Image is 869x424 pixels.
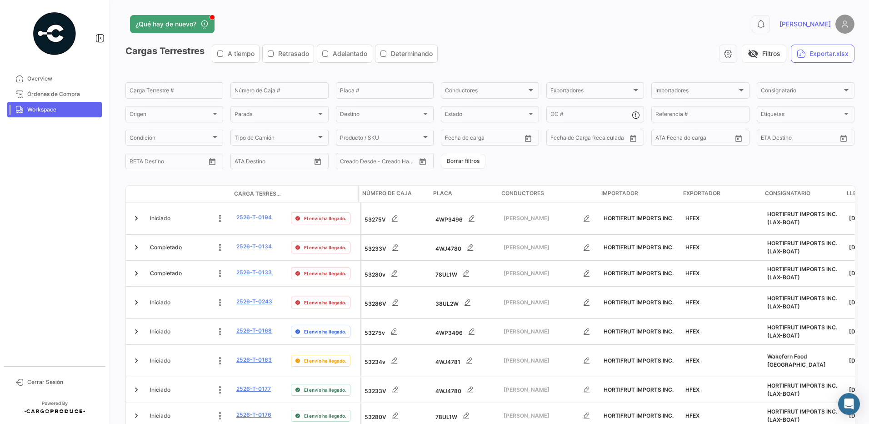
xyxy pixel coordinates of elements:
[7,102,102,117] a: Workspace
[598,186,679,202] datatable-header-cell: Importador
[604,244,674,251] span: HORTIFRUT IMPORTS INC.
[132,269,141,278] a: Expand/Collapse Row
[604,270,674,277] span: HORTIFRUT IMPORTS INC.
[732,131,745,145] button: Open calendar
[130,136,211,142] span: Condición
[304,299,346,306] span: El envío ha llegado.
[228,49,255,58] span: A tiempo
[152,159,189,166] input: Hasta
[375,45,437,62] button: Determinando
[504,412,578,420] span: [PERSON_NAME]
[269,159,305,166] input: ATA Hasta
[685,215,699,222] span: HFEX
[498,186,598,202] datatable-header-cell: Conductores
[130,112,211,119] span: Origen
[838,393,860,415] div: Abrir Intercom Messenger
[445,136,461,142] input: Desde
[365,264,428,283] div: 53280v
[685,244,699,251] span: HFEX
[767,266,837,281] span: HORTIFRUT IMPORTS INC. (LAX-BOAT)
[604,328,674,335] span: HORTIFRUT IMPORTS INC.
[340,136,421,142] span: Producto / SKU
[685,270,699,277] span: HFEX
[285,190,358,197] datatable-header-cell: Delay Status
[236,242,272,251] a: 2526-T-0134
[604,357,674,364] span: HORTIFRUT IMPORTS INC.
[135,20,196,29] span: ¿Qué hay de nuevo?
[365,293,428,312] div: 53286V
[435,352,496,370] div: 4WJ4781
[235,136,316,142] span: Tipo de Camión
[504,328,578,336] span: [PERSON_NAME]
[132,298,141,307] a: Expand/Collapse Row
[441,154,485,169] button: Borrar filtros
[435,209,496,227] div: 4WP3496
[230,186,285,202] datatable-header-cell: Carga Terrestre #
[235,159,262,166] input: ATA Desde
[362,189,412,197] span: Número de Caja
[333,49,367,58] span: Adelantado
[340,159,374,166] input: Creado Desde
[236,298,272,306] a: 2526-T-0243
[304,357,346,364] span: El envío ha llegado.
[416,155,430,168] button: Open calendar
[365,209,428,227] div: 53275V
[7,86,102,102] a: Órdenes de Compra
[435,238,496,257] div: 4WJ4780
[837,131,850,145] button: Open calendar
[27,378,98,386] span: Cerrar Sesión
[761,112,842,119] span: Etiquetas
[263,45,314,62] button: Retrasado
[212,45,259,62] button: A tiempo
[132,356,141,365] a: Expand/Collapse Row
[150,412,170,420] span: Iniciado
[685,299,699,306] span: HFEX
[27,106,98,114] span: Workspace
[685,357,699,364] span: HFEX
[550,136,567,142] input: Desde
[365,323,428,341] div: 53275v
[311,155,325,168] button: Open calendar
[150,269,182,278] span: Completado
[573,136,609,142] input: Hasta
[504,298,578,307] span: [PERSON_NAME]
[391,49,433,58] span: Determinando
[689,136,726,142] input: ATA Hasta
[685,328,699,335] span: HFEX
[767,240,837,255] span: HORTIFRUT IMPORTS INC. (LAX-BOAT)
[435,264,496,283] div: 78UL1W
[685,412,699,419] span: HFEX
[504,269,578,278] span: [PERSON_NAME]
[435,293,496,312] div: 38UL2W
[784,136,820,142] input: Hasta
[130,159,146,166] input: Desde
[150,298,170,307] span: Iniciado
[742,45,786,63] button: visibility_offFiltros
[132,385,141,394] a: Expand/Collapse Row
[150,328,170,336] span: Iniciado
[132,411,141,420] a: Expand/Collapse Row
[27,75,98,83] span: Overview
[767,382,837,397] span: HORTIFRUT IMPORTS INC. (LAX-BOAT)
[604,215,674,222] span: HORTIFRUT IMPORTS INC.
[304,412,346,419] span: El envío ha llegado.
[357,186,430,202] datatable-header-cell: Número de Caja
[685,386,699,393] span: HFEX
[236,213,272,222] a: 2526-T-0194
[125,45,440,63] h3: Cargas Terrestres
[779,20,831,29] span: [PERSON_NAME]
[767,408,837,423] span: HORTIFRUT IMPORTS INC. (LAX-BOAT)
[32,11,77,56] img: powered-by.png
[236,268,272,277] a: 2526-T-0133
[655,89,737,95] span: Importadores
[445,112,526,119] span: Estado
[132,327,141,336] a: Expand/Collapse Row
[304,215,346,222] span: El envío ha llegado.
[304,328,346,335] span: El envío ha llegado.
[236,327,272,335] a: 2526-T-0168
[679,186,761,202] datatable-header-cell: Exportador
[504,214,578,222] span: [PERSON_NAME]
[767,211,837,226] span: HORTIFRUT IMPORTS INC. (LAX-BOAT)
[767,324,837,339] span: HORTIFRUT IMPORTS INC. (LAX-BOAT)
[521,131,535,145] button: Open calendar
